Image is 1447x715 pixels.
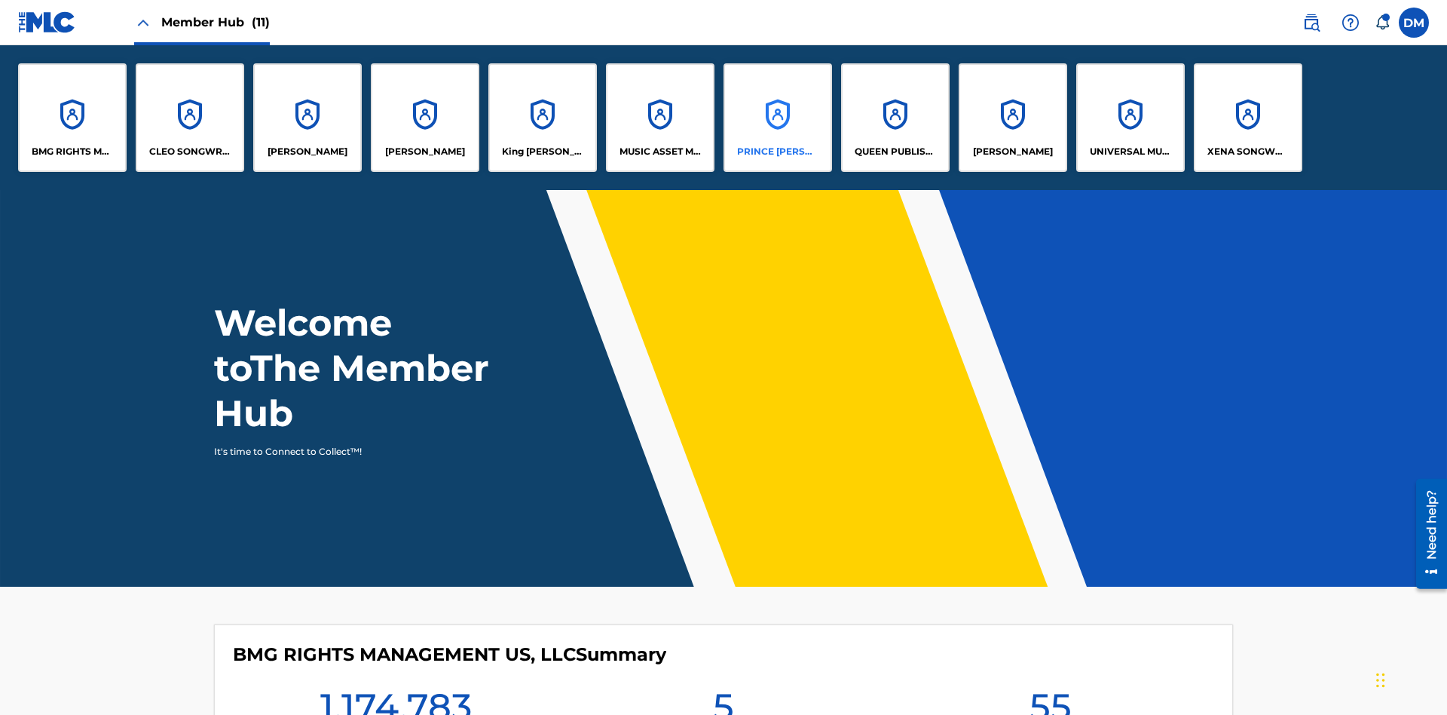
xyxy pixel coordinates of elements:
[32,145,114,158] p: BMG RIGHTS MANAGEMENT US, LLC
[1376,658,1385,703] div: Drag
[252,15,270,29] span: (11)
[1341,14,1360,32] img: help
[1090,145,1172,158] p: UNIVERSAL MUSIC PUB GROUP
[268,145,347,158] p: ELVIS COSTELLO
[149,145,231,158] p: CLEO SONGWRITER
[1399,8,1429,38] div: User Menu
[18,63,127,172] a: AccountsBMG RIGHTS MANAGEMENT US, LLC
[371,63,479,172] a: Accounts[PERSON_NAME]
[488,63,597,172] a: AccountsKing [PERSON_NAME]
[233,643,666,666] h4: BMG RIGHTS MANAGEMENT US, LLC
[841,63,950,172] a: AccountsQUEEN PUBLISHA
[136,63,244,172] a: AccountsCLEO SONGWRITER
[973,145,1053,158] p: RONALD MCTESTERSON
[1405,473,1447,597] iframe: Resource Center
[385,145,465,158] p: EYAMA MCSINGER
[606,63,714,172] a: AccountsMUSIC ASSET MANAGEMENT (MAM)
[253,63,362,172] a: Accounts[PERSON_NAME]
[502,145,584,158] p: King McTesterson
[161,14,270,31] span: Member Hub
[18,11,76,33] img: MLC Logo
[1335,8,1366,38] div: Help
[1372,643,1447,715] iframe: Chat Widget
[1207,145,1289,158] p: XENA SONGWRITER
[214,300,496,436] h1: Welcome to The Member Hub
[1302,14,1320,32] img: search
[1194,63,1302,172] a: AccountsXENA SONGWRITER
[1076,63,1185,172] a: AccountsUNIVERSAL MUSIC PUB GROUP
[1375,15,1390,30] div: Notifications
[737,145,819,158] p: PRINCE MCTESTERSON
[723,63,832,172] a: AccountsPRINCE [PERSON_NAME]
[214,445,476,459] p: It's time to Connect to Collect™!
[959,63,1067,172] a: Accounts[PERSON_NAME]
[1296,8,1326,38] a: Public Search
[855,145,937,158] p: QUEEN PUBLISHA
[619,145,702,158] p: MUSIC ASSET MANAGEMENT (MAM)
[134,14,152,32] img: Close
